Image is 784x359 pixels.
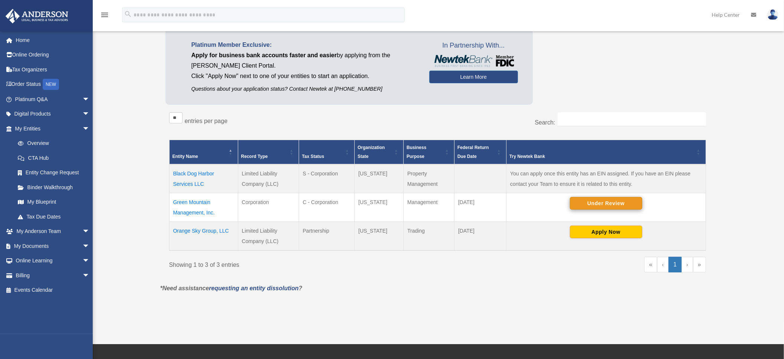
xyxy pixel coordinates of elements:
label: Search: [535,119,555,126]
td: [US_STATE] [354,221,403,250]
span: arrow_drop_down [82,224,97,239]
a: Overview [10,136,94,151]
a: Platinum Q&Aarrow_drop_down [5,92,101,107]
a: Online Learningarrow_drop_down [5,253,101,268]
img: User Pic [767,9,778,20]
a: Online Ordering [5,48,101,62]
th: Tax Status: Activate to sort [299,140,354,164]
th: Record Type: Activate to sort [238,140,299,164]
span: Tax Status [302,154,324,159]
td: Green Mountain Management, Inc. [169,193,238,221]
td: [DATE] [454,193,506,221]
span: Federal Return Due Date [457,145,489,159]
a: Previous [657,257,669,272]
a: Billingarrow_drop_down [5,268,101,283]
em: *Need assistance ? [160,285,302,291]
p: by applying from the [PERSON_NAME] Client Portal. [191,50,418,71]
a: CTA Hub [10,151,97,165]
td: Property Management [403,164,454,193]
span: arrow_drop_down [82,268,97,283]
th: Federal Return Due Date: Activate to sort [454,140,506,164]
th: Entity Name: Activate to invert sorting [169,140,238,164]
button: Apply Now [570,226,642,238]
td: Trading [403,221,454,250]
th: Organization State: Activate to sort [354,140,403,164]
td: Management [403,193,454,221]
td: S - Corporation [299,164,354,193]
td: Partnership [299,221,354,250]
div: Showing 1 to 3 of 3 entries [169,257,432,270]
td: [DATE] [454,221,506,250]
p: Questions about your application status? Contact Newtek at [PHONE_NUMBER] [191,84,418,94]
span: Business Purpose [407,145,426,159]
th: Try Newtek Bank : Activate to sort [506,140,706,164]
a: Order StatusNEW [5,77,101,92]
a: Learn More [429,71,518,83]
a: First [644,257,657,272]
a: 1 [669,257,682,272]
i: search [124,10,132,18]
td: Orange Sky Group, LLC [169,221,238,250]
th: Business Purpose: Activate to sort [403,140,454,164]
a: Events Calendar [5,283,101,298]
a: Next [682,257,693,272]
a: My Documentsarrow_drop_down [5,239,101,253]
i: menu [100,10,109,19]
td: Corporation [238,193,299,221]
a: My Entitiesarrow_drop_down [5,121,97,136]
img: NewtekBankLogoSM.png [433,55,514,67]
div: NEW [43,79,59,90]
div: Try Newtek Bank [509,152,694,161]
td: Black Dog Harbor Services LLC [169,164,238,193]
a: requesting an entity dissolution [209,285,299,291]
td: C - Corporation [299,193,354,221]
span: arrow_drop_down [82,239,97,254]
a: Binder Walkthrough [10,180,97,195]
td: Limited Liability Company (LLC) [238,164,299,193]
a: Tax Due Dates [10,209,97,224]
span: Apply for business bank accounts faster and easier [191,52,337,58]
img: Anderson Advisors Platinum Portal [3,9,70,23]
p: Click "Apply Now" next to one of your entities to start an application. [191,71,418,81]
td: Limited Liability Company (LLC) [238,221,299,250]
span: Record Type [241,154,268,159]
span: Entity Name [173,154,198,159]
p: Platinum Member Exclusive: [191,40,418,50]
a: menu [100,13,109,19]
span: Organization State [358,145,385,159]
td: [US_STATE] [354,164,403,193]
a: Tax Organizers [5,62,101,77]
a: My Blueprint [10,195,97,210]
span: arrow_drop_down [82,107,97,122]
span: arrow_drop_down [82,253,97,269]
span: arrow_drop_down [82,121,97,136]
a: Entity Change Request [10,165,97,180]
a: My Anderson Teamarrow_drop_down [5,224,101,239]
a: Home [5,33,101,48]
td: You can apply once this entity has an EIN assigned. If you have an EIN please contact your Team t... [506,164,706,193]
label: entries per page [185,118,228,124]
a: Digital Productsarrow_drop_down [5,107,101,122]
button: Under Review [570,197,642,210]
a: Last [693,257,706,272]
span: arrow_drop_down [82,92,97,107]
span: In Partnership With... [429,40,518,52]
td: [US_STATE] [354,193,403,221]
